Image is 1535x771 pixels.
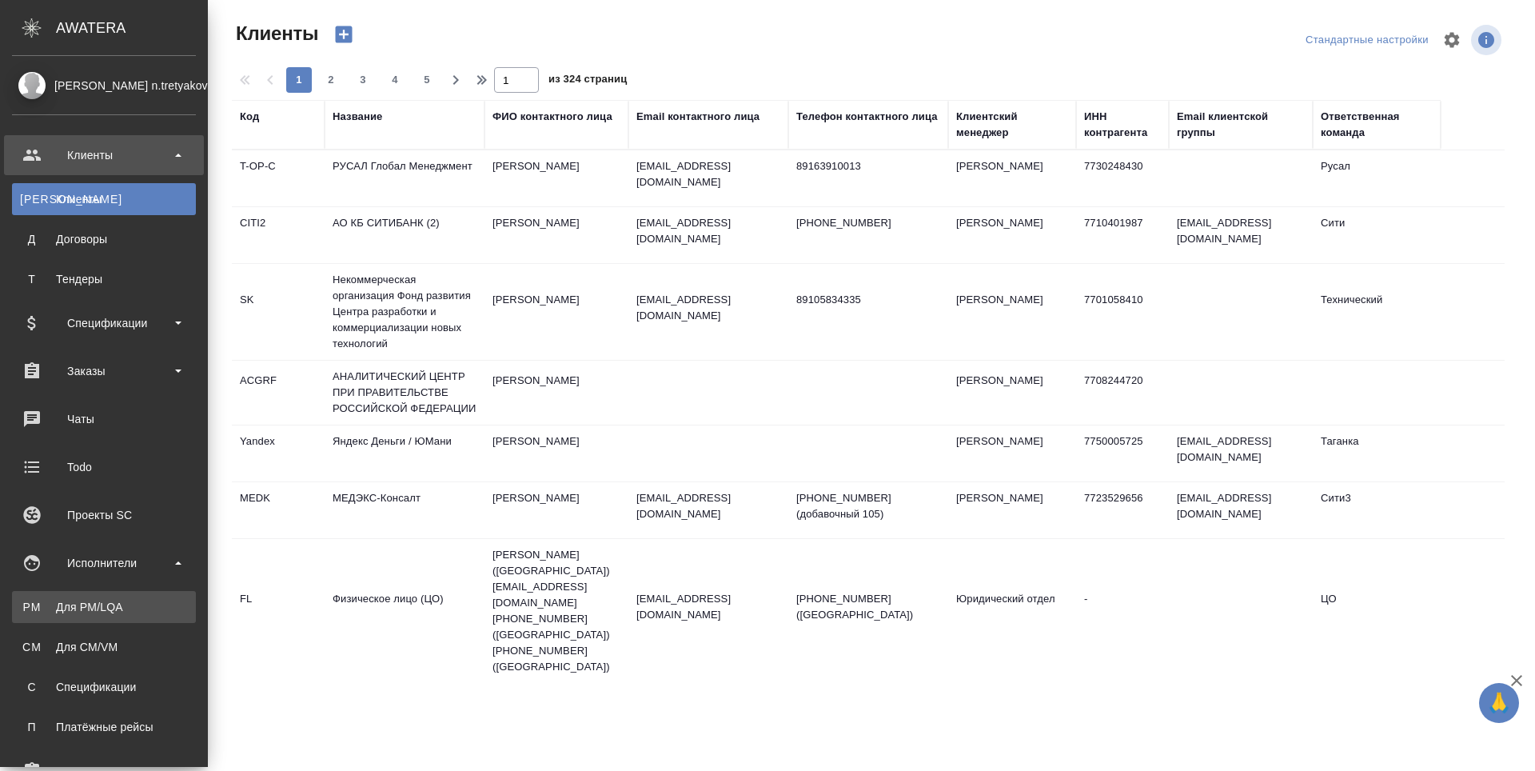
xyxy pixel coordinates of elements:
a: Чаты [4,399,204,439]
button: 3 [350,67,376,93]
div: Клиентский менеджер [956,109,1068,141]
span: Посмотреть информацию [1471,25,1505,55]
td: [PERSON_NAME] [948,365,1076,421]
td: [PERSON_NAME] ([GEOGRAPHIC_DATA]) [EMAIL_ADDRESS][DOMAIN_NAME] [PHONE_NUMBER] ([GEOGRAPHIC_DATA])... [484,539,628,683]
button: 5 [414,67,440,93]
td: [PERSON_NAME] [484,284,628,340]
button: 2 [318,67,344,93]
td: Русал [1313,150,1441,206]
button: 4 [382,67,408,93]
td: 7723529656 [1076,482,1169,538]
td: Таганка [1313,425,1441,481]
td: SK [232,284,325,340]
p: [EMAIL_ADDRESS][DOMAIN_NAME] [636,215,780,247]
div: Email клиентской группы [1177,109,1305,141]
td: FL [232,583,325,639]
td: Технический [1313,284,1441,340]
td: 7710401987 [1076,207,1169,263]
td: [EMAIL_ADDRESS][DOMAIN_NAME] [1169,482,1313,538]
span: 3 [350,72,376,88]
div: Заказы [12,359,196,383]
td: АО КБ СИТИБАНК (2) [325,207,484,263]
p: [PHONE_NUMBER] [796,215,940,231]
a: ССпецификации [12,671,196,703]
span: Клиенты [232,21,318,46]
td: T-OP-C [232,150,325,206]
span: из 324 страниц [548,70,627,93]
div: Код [240,109,259,125]
td: [PERSON_NAME] [484,365,628,421]
div: Платёжные рейсы [20,719,188,735]
td: [PERSON_NAME] [948,482,1076,538]
td: 7708244720 [1076,365,1169,421]
button: 🙏 [1479,683,1519,723]
td: [PERSON_NAME] [484,150,628,206]
div: Для PM/LQA [20,599,188,615]
p: [PHONE_NUMBER] (добавочный 105) [796,490,940,522]
div: Договоры [20,231,188,247]
td: [PERSON_NAME] [948,150,1076,206]
div: Ответственная команда [1321,109,1433,141]
span: Настроить таблицу [1433,21,1471,59]
div: Исполнители [12,551,196,575]
td: CITI2 [232,207,325,263]
td: Физическое лицо (ЦО) [325,583,484,639]
div: ИНН контрагента [1084,109,1161,141]
td: Сити3 [1313,482,1441,538]
p: [EMAIL_ADDRESS][DOMAIN_NAME] [636,490,780,522]
td: МЕДЭКС-Консалт [325,482,484,538]
td: [PERSON_NAME] [484,482,628,538]
a: CMДля CM/VM [12,631,196,663]
div: [PERSON_NAME] n.tretyakova [12,77,196,94]
a: Проекты SC [4,495,204,535]
div: Todo [12,455,196,479]
a: PMДля PM/LQA [12,591,196,623]
td: ЦО [1313,583,1441,639]
div: Проекты SC [12,503,196,527]
div: Название [333,109,382,125]
div: Спецификации [20,679,188,695]
span: 🙏 [1485,686,1513,720]
a: ТТендеры [12,263,196,295]
span: 5 [414,72,440,88]
td: - [1076,583,1169,639]
p: [PHONE_NUMBER] ([GEOGRAPHIC_DATA]) [796,591,940,623]
div: Клиенты [20,191,188,207]
td: 7750005725 [1076,425,1169,481]
span: 4 [382,72,408,88]
td: Yandex [232,425,325,481]
div: Email контактного лица [636,109,760,125]
td: ACGRF [232,365,325,421]
p: 89163910013 [796,158,940,174]
p: [EMAIL_ADDRESS][DOMAIN_NAME] [636,292,780,324]
a: Todo [4,447,204,487]
td: 7701058410 [1076,284,1169,340]
td: [EMAIL_ADDRESS][DOMAIN_NAME] [1169,207,1313,263]
p: [EMAIL_ADDRESS][DOMAIN_NAME] [636,591,780,623]
a: ДДоговоры [12,223,196,255]
span: 2 [318,72,344,88]
td: Сити [1313,207,1441,263]
td: АНАЛИТИЧЕСКИЙ ЦЕНТР ПРИ ПРАВИТЕЛЬСТВЕ РОССИЙСКОЙ ФЕДЕРАЦИИ [325,361,484,425]
td: [PERSON_NAME] [948,284,1076,340]
div: Чаты [12,407,196,431]
td: Юридический отдел [948,583,1076,639]
td: MEDK [232,482,325,538]
td: Яндекс Деньги / ЮМани [325,425,484,481]
p: 89105834335 [796,292,940,308]
td: [PERSON_NAME] [948,207,1076,263]
td: [EMAIL_ADDRESS][DOMAIN_NAME] [1169,425,1313,481]
td: [PERSON_NAME] [484,425,628,481]
div: Тендеры [20,271,188,287]
div: Клиенты [12,143,196,167]
td: Некоммерческая организация Фонд развития Центра разработки и коммерциализации новых технологий [325,264,484,360]
td: 7730248430 [1076,150,1169,206]
div: Для CM/VM [20,639,188,655]
td: РУСАЛ Глобал Менеджмент [325,150,484,206]
td: [PERSON_NAME] [484,207,628,263]
td: [PERSON_NAME] [948,425,1076,481]
div: Спецификации [12,311,196,335]
a: ППлатёжные рейсы [12,711,196,743]
p: [EMAIL_ADDRESS][DOMAIN_NAME] [636,158,780,190]
button: Создать [325,21,363,48]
